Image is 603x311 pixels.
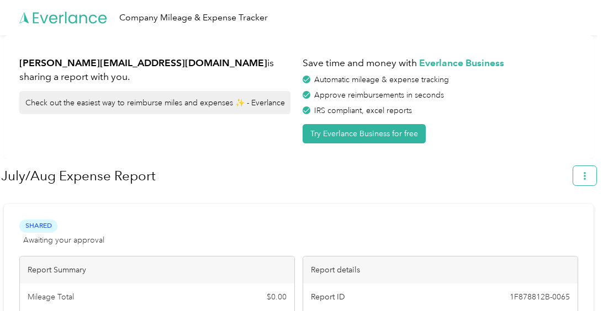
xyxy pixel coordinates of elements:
[419,57,504,68] strong: Everlance Business
[23,234,104,246] span: Awaiting your approval
[19,91,290,114] div: Check out the easiest way to reimburse miles and expenses ✨ - Everlance
[1,163,565,189] h1: July/Aug Expense Report
[20,256,294,283] div: Report Summary
[303,56,578,70] h1: Save time and money with
[119,11,268,25] div: Company Mileage & Expense Tracker
[19,57,267,68] strong: [PERSON_NAME][EMAIL_ADDRESS][DOMAIN_NAME]
[510,291,570,303] span: 1F878812B-0065
[303,124,426,143] button: Try Everlance Business for free
[314,90,444,100] span: Approve reimbursements in seconds
[314,106,412,115] span: IRS compliant, excel reports
[314,75,449,84] span: Automatic mileage & expense tracking
[303,256,578,283] div: Report details
[267,291,287,303] span: $ 0.00
[28,291,74,303] span: Mileage Total
[311,291,345,303] span: Report ID
[19,219,57,232] span: Shared
[19,56,295,83] h1: is sharing a report with you.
